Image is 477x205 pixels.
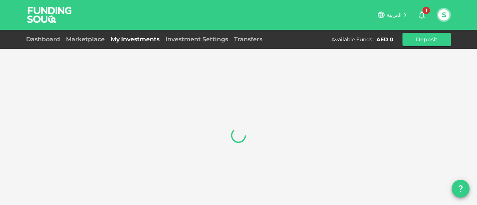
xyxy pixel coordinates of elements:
[63,36,108,43] a: Marketplace
[438,9,449,20] button: S
[376,36,394,43] div: AED 0
[402,33,451,46] button: Deposit
[26,36,63,43] a: Dashboard
[414,7,429,22] button: 1
[387,12,402,18] span: العربية
[108,36,162,43] a: My Investments
[423,7,430,14] span: 1
[162,36,231,43] a: Investment Settings
[331,36,373,43] div: Available Funds :
[452,180,470,198] button: question
[231,36,265,43] a: Transfers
